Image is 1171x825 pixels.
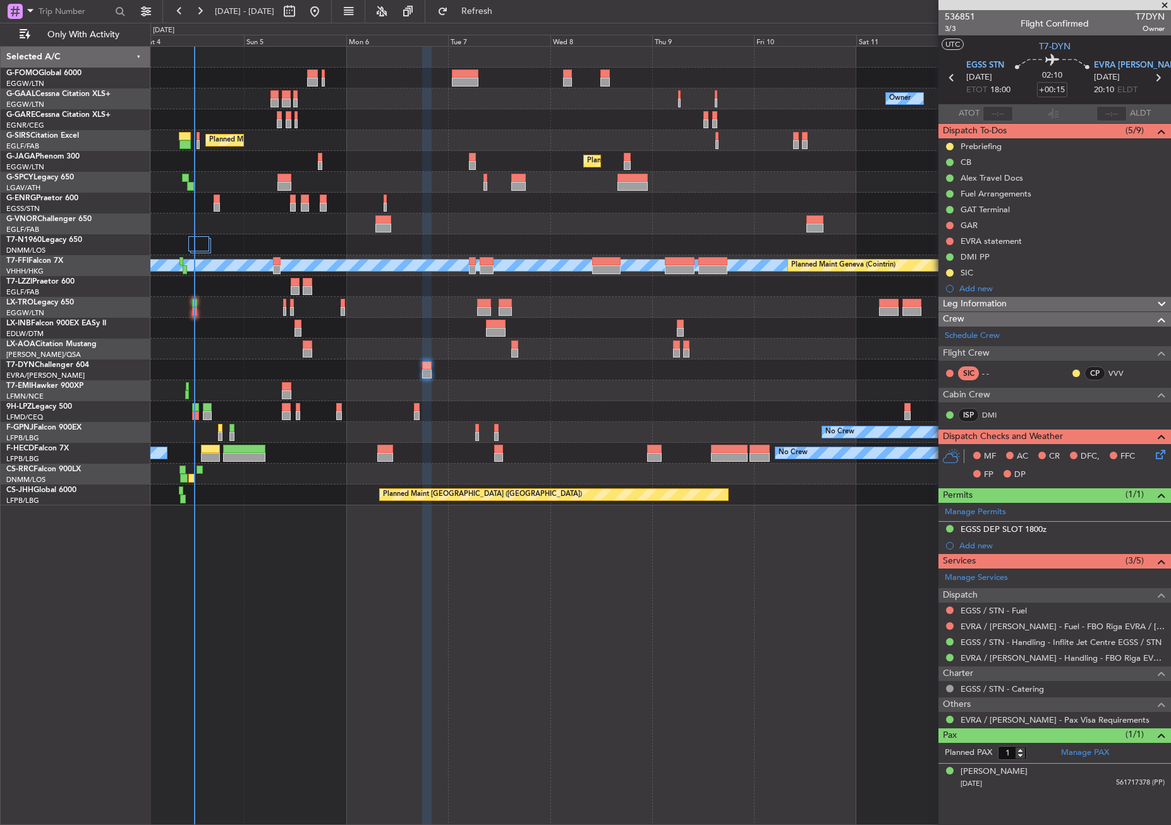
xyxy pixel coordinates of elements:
span: DFC, [1081,450,1100,463]
span: Others [943,697,971,712]
div: GAT Terminal [961,204,1010,215]
span: T7-EMI [6,382,31,390]
span: (1/1) [1125,728,1144,741]
div: Flight Confirmed [1021,17,1089,30]
div: - - [982,368,1010,379]
span: Refresh [451,7,504,16]
div: Planned Maint [GEOGRAPHIC_DATA] ([GEOGRAPHIC_DATA]) [209,131,408,150]
span: LX-TRO [6,299,33,306]
a: VHHH/HKG [6,267,44,276]
a: Manage Permits [945,506,1006,519]
div: Planned Maint Geneva (Cointrin) [791,256,895,275]
span: [DATE] [1094,71,1120,84]
a: EGGW/LTN [6,308,44,318]
input: Trip Number [39,2,111,21]
span: F-HECD [6,445,34,452]
div: SIC [958,366,979,380]
span: T7DYN [1136,10,1165,23]
a: DMI [982,409,1010,421]
a: DNMM/LOS [6,246,46,255]
div: EGSS DEP SLOT 1800z [961,524,1047,534]
span: Dispatch To-Dos [943,124,1007,138]
span: 18:00 [990,84,1010,97]
span: Cabin Crew [943,388,990,402]
span: [DATE] [966,71,992,84]
a: EGSS / STN - Catering [961,683,1044,694]
a: EGLF/FAB [6,225,39,234]
span: ETOT [966,84,987,97]
a: LFMD/CEQ [6,412,43,422]
a: LX-INBFalcon 900EX EASy II [6,320,106,327]
span: 3/3 [945,23,975,34]
a: EVRA / [PERSON_NAME] - Fuel - FBO Riga EVRA / [PERSON_NAME] [961,621,1165,632]
span: ALDT [1130,107,1151,120]
span: 20:10 [1094,84,1114,97]
a: G-FOMOGlobal 6000 [6,69,82,77]
span: Only With Activity [33,30,133,39]
button: UTC [942,39,964,50]
span: LX-AOA [6,340,35,348]
span: [DATE] - [DATE] [215,6,274,17]
span: AC [1017,450,1028,463]
span: Flight Crew [943,346,990,361]
a: G-ENRGPraetor 600 [6,195,78,202]
div: Wed 8 [550,35,652,46]
a: VVV [1108,368,1137,379]
div: Prebriefing [961,141,1002,152]
a: EGLF/FAB [6,142,39,151]
a: Schedule Crew [945,330,1000,342]
a: LX-TROLegacy 650 [6,299,74,306]
span: Permits [943,488,973,503]
a: EGGW/LTN [6,100,44,109]
a: EGGW/LTN [6,162,44,172]
button: Refresh [432,1,507,21]
a: EDLW/DTM [6,329,44,339]
div: CP [1084,366,1105,380]
div: Alex Travel Docs [961,172,1023,183]
div: Planned Maint [GEOGRAPHIC_DATA] ([GEOGRAPHIC_DATA]) [587,152,786,171]
a: LFMN/NCE [6,392,44,401]
span: T7-N1960 [6,236,42,244]
div: Tue 7 [448,35,550,46]
a: T7-FFIFalcon 7X [6,257,63,265]
span: Pax [943,728,957,743]
span: T7-DYN [1039,40,1071,53]
span: CR [1049,450,1060,463]
div: Fri 10 [754,35,856,46]
div: No Crew [825,423,854,442]
span: G-GARE [6,111,35,119]
div: No Crew [779,443,808,462]
span: FFC [1120,450,1135,463]
label: Planned PAX [945,747,992,759]
a: G-VNORChallenger 650 [6,215,92,223]
a: DNMM/LOS [6,475,46,485]
span: ELDT [1117,84,1138,97]
span: Services [943,554,976,569]
span: (1/1) [1125,488,1144,501]
span: LX-INB [6,320,31,327]
a: EGSS/STN [6,204,40,214]
span: Owner [1136,23,1165,34]
span: G-VNOR [6,215,37,223]
div: DMI PP [961,251,990,262]
a: LFPB/LBG [6,454,39,464]
span: 02:10 [1042,69,1062,82]
div: Add new [959,540,1165,551]
span: FP [984,469,993,481]
a: EVRA/[PERSON_NAME] [6,371,85,380]
span: G-FOMO [6,69,39,77]
a: T7-DYNChallenger 604 [6,361,89,369]
a: F-GPNJFalcon 900EX [6,424,82,431]
div: [PERSON_NAME] [961,766,1028,778]
div: Fuel Arrangements [961,188,1031,199]
span: 9H-LPZ [6,403,32,411]
span: 561717378 (PP) [1116,778,1165,788]
a: G-JAGAPhenom 300 [6,153,80,160]
a: CS-JHHGlobal 6000 [6,486,76,494]
div: Owner [889,89,911,108]
a: EGGW/LTN [6,79,44,88]
span: EGSS STN [966,59,1004,72]
a: Manage PAX [1061,747,1109,759]
div: CB [961,157,971,167]
div: Planned Maint [GEOGRAPHIC_DATA] ([GEOGRAPHIC_DATA]) [383,485,582,504]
